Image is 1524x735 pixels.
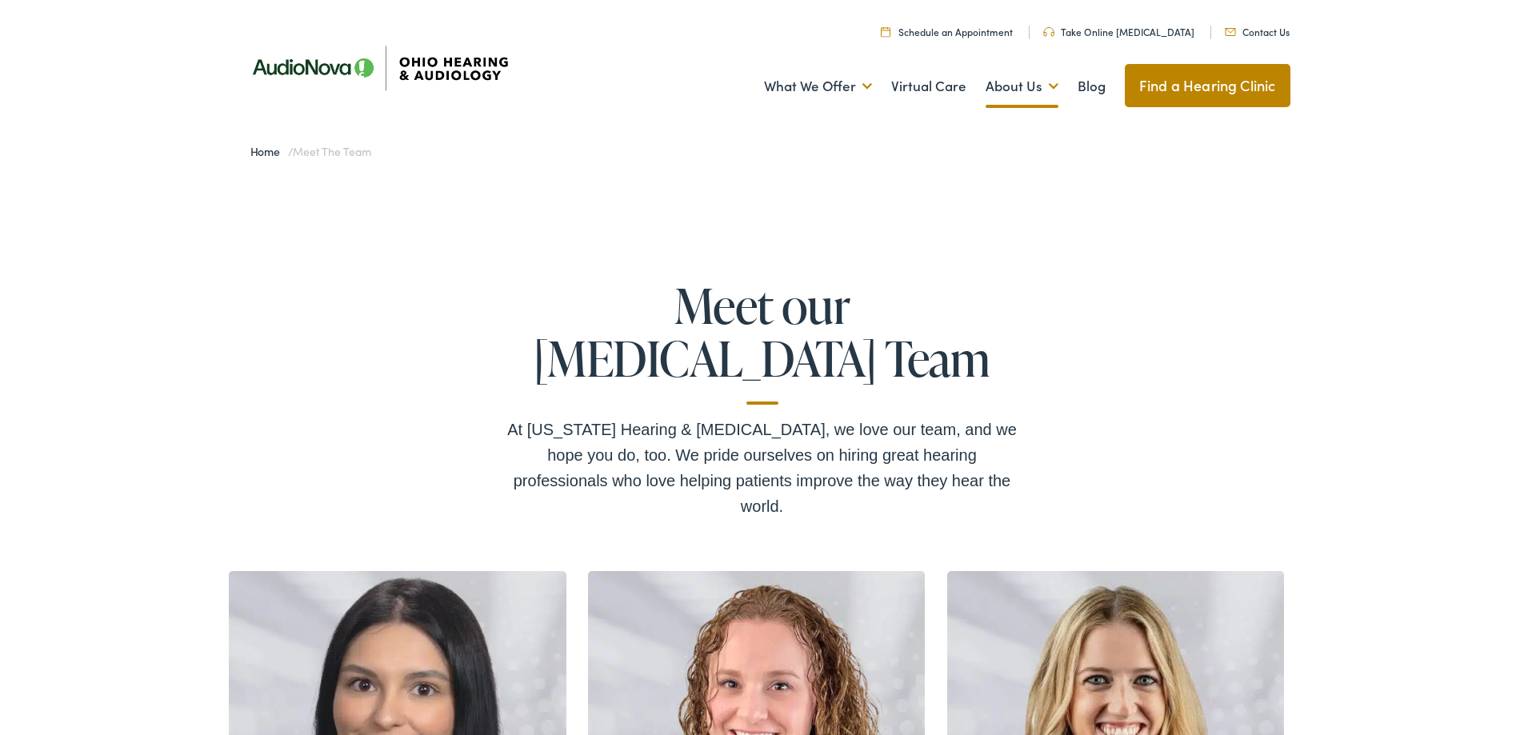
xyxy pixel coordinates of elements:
a: About Us [986,57,1058,116]
img: Headphones icone to schedule online hearing test in Cincinnati, OH [1043,27,1054,37]
img: Calendar Icon to schedule a hearing appointment in Cincinnati, OH [881,26,890,37]
span: / [250,143,371,159]
h1: Meet our [MEDICAL_DATA] Team [506,279,1018,405]
a: Blog [1078,57,1106,116]
a: Virtual Care [891,57,966,116]
a: What We Offer [764,57,872,116]
a: Take Online [MEDICAL_DATA] [1043,25,1194,38]
span: Meet the Team [293,143,370,159]
a: Schedule an Appointment [881,25,1013,38]
a: Home [250,143,288,159]
a: Contact Us [1225,25,1290,38]
img: Mail icon representing email contact with Ohio Hearing in Cincinnati, OH [1225,28,1236,36]
div: At [US_STATE] Hearing & [MEDICAL_DATA], we love our team, and we hope you do, too. We pride ourse... [506,417,1018,519]
a: Find a Hearing Clinic [1125,64,1290,107]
